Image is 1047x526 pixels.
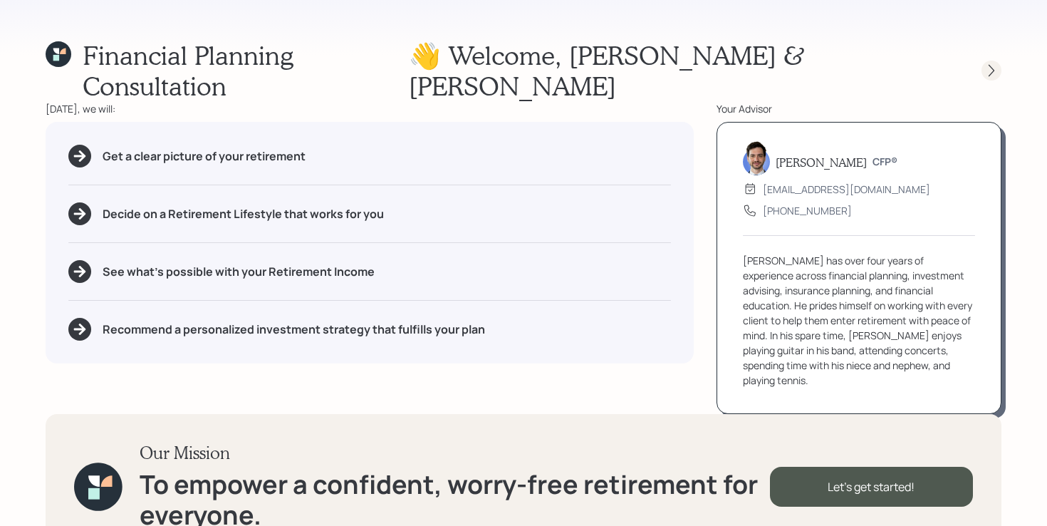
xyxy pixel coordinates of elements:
h1: 👋 Welcome , [PERSON_NAME] & [PERSON_NAME] [409,40,956,101]
h5: Recommend a personalized investment strategy that fulfills your plan [103,323,485,336]
h5: [PERSON_NAME] [776,155,867,169]
h5: Decide on a Retirement Lifestyle that works for you [103,207,384,221]
div: [PHONE_NUMBER] [763,203,852,218]
h5: See what's possible with your Retirement Income [103,265,375,279]
h3: Our Mission [140,443,770,463]
div: [DATE], we will: [46,101,694,116]
h1: Financial Planning Consultation [83,40,409,101]
h6: CFP® [872,156,897,168]
div: Your Advisor [717,101,1001,116]
div: [PERSON_NAME] has over four years of experience across financial planning, investment advising, i... [743,253,975,388]
img: jonah-coleman-headshot.png [743,141,770,175]
h5: Get a clear picture of your retirement [103,150,306,163]
div: Let's get started! [770,467,973,507]
div: [EMAIL_ADDRESS][DOMAIN_NAME] [763,182,930,197]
